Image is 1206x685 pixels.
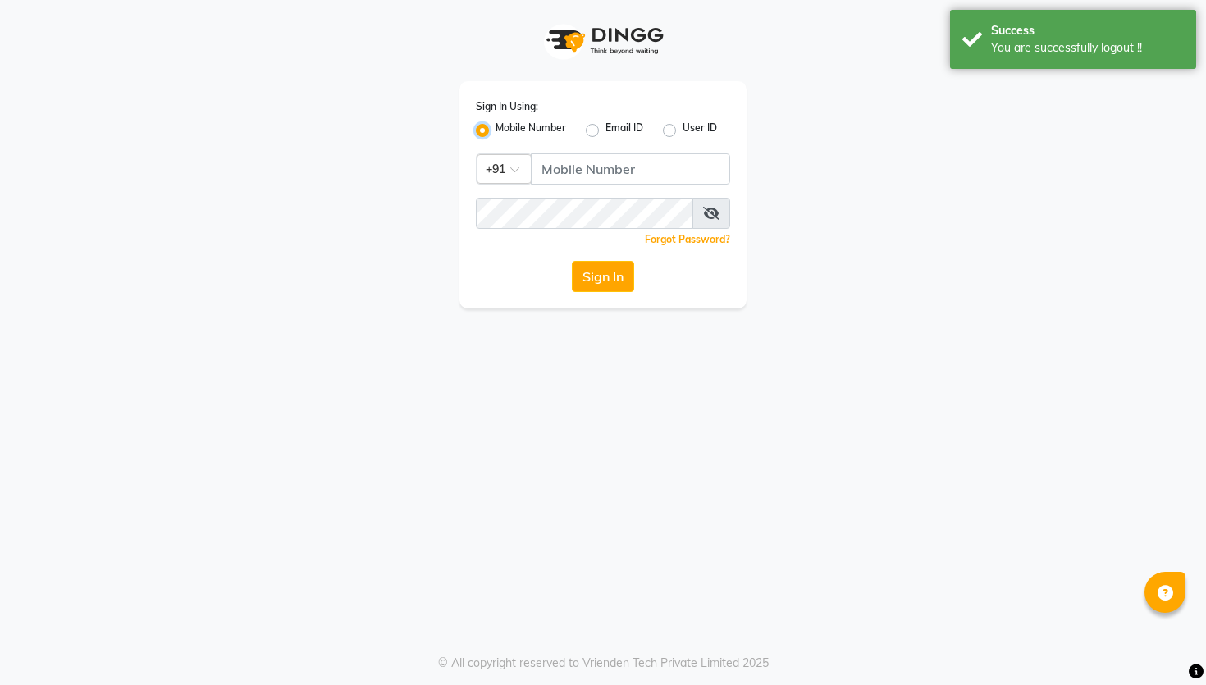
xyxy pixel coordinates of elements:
[605,121,643,140] label: Email ID
[991,39,1184,57] div: You are successfully logout !!
[476,198,693,229] input: Username
[645,233,730,245] a: Forgot Password?
[683,121,717,140] label: User ID
[476,99,538,114] label: Sign In Using:
[991,22,1184,39] div: Success
[537,16,669,65] img: logo1.svg
[572,261,634,292] button: Sign In
[496,121,566,140] label: Mobile Number
[531,153,730,185] input: Username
